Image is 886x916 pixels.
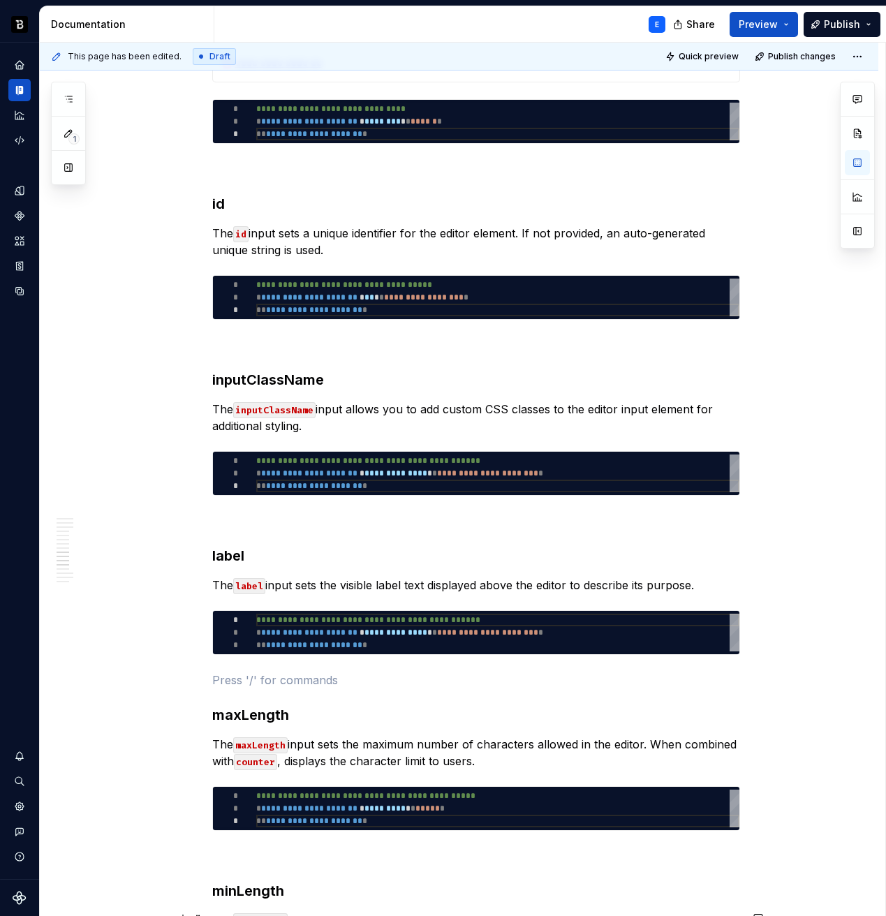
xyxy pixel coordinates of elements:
[212,194,740,214] h3: id
[209,51,230,62] span: Draft
[730,12,798,37] button: Preview
[51,17,208,31] div: Documentation
[768,51,836,62] span: Publish changes
[8,280,31,302] a: Data sources
[233,226,249,242] code: id
[212,401,740,434] p: The input allows you to add custom CSS classes to the editor input element for additional styling.
[8,104,31,126] a: Analytics
[686,17,715,31] span: Share
[8,129,31,152] a: Code automation
[8,820,31,843] button: Contact support
[8,205,31,227] a: Components
[233,402,316,418] code: inputClassName
[666,12,724,37] button: Share
[8,179,31,202] a: Design tokens
[212,577,740,593] p: The input sets the visible label text displayed above the editor to describe its purpose.
[212,736,740,769] p: The input sets the maximum number of characters allowed in the editor. When combined with , displ...
[824,17,860,31] span: Publish
[233,578,265,594] code: label
[68,133,80,145] span: 1
[8,745,31,767] button: Notifications
[212,705,740,725] h3: maxLength
[212,370,740,390] h3: inputClassName
[8,795,31,818] a: Settings
[8,54,31,76] a: Home
[212,546,740,566] h3: label
[8,770,31,792] button: Search ⌘K
[751,47,842,66] button: Publish changes
[8,255,31,277] a: Storybook stories
[68,51,182,62] span: This page has been edited.
[13,891,27,905] svg: Supernova Logo
[233,737,288,753] code: maxLength
[679,51,739,62] span: Quick preview
[11,16,28,33] img: ef5c8306-425d-487c-96cf-06dd46f3a532.png
[234,754,277,770] code: counter
[212,225,740,258] p: The input sets a unique identifier for the editor element. If not provided, an auto-generated uni...
[655,19,659,30] div: E
[661,47,745,66] button: Quick preview
[8,79,31,101] a: Documentation
[212,881,740,901] h3: minLength
[804,12,880,37] button: Publish
[8,230,31,252] a: Assets
[739,17,778,31] span: Preview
